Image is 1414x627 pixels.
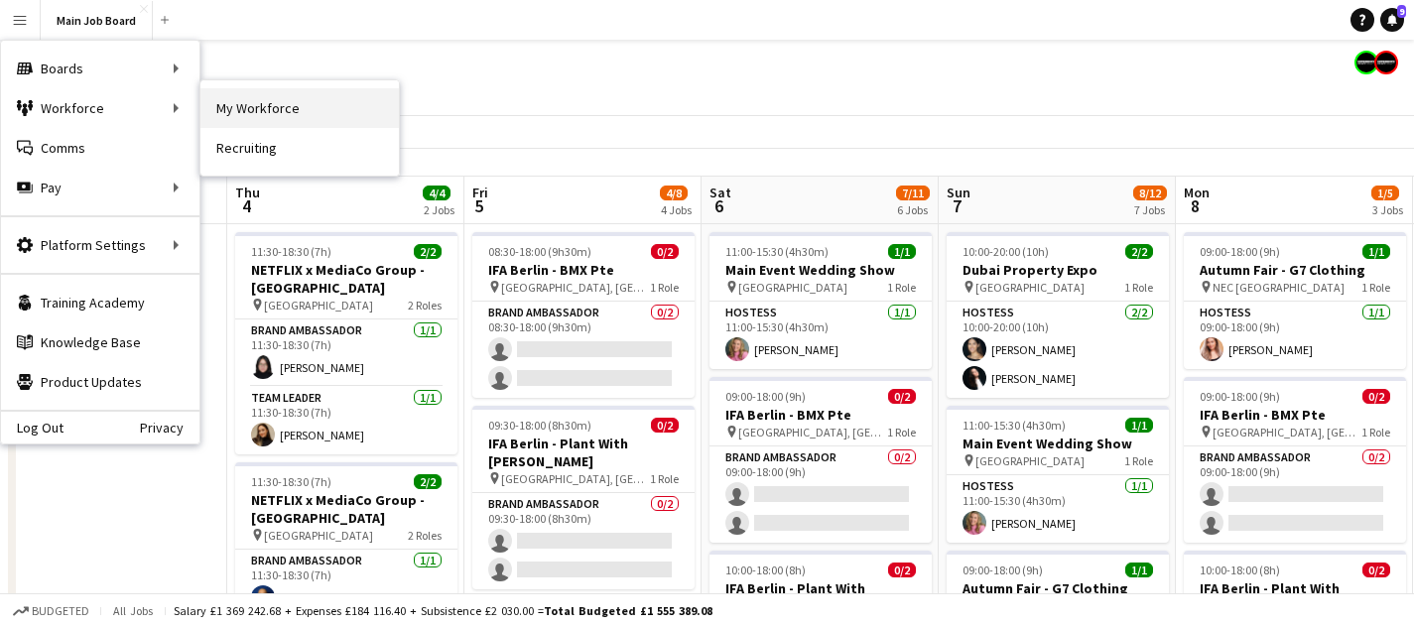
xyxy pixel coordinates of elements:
[709,261,932,279] h3: Main Event Wedding Show
[251,474,331,489] span: 11:30-18:30 (7h)
[235,232,457,454] app-job-card: 11:30-18:30 (7h)2/2NETFLIX x MediaCo Group - [GEOGRAPHIC_DATA] [GEOGRAPHIC_DATA]2 RolesBrand Amba...
[1184,184,1210,201] span: Mon
[651,244,679,259] span: 0/2
[472,184,488,201] span: Fri
[1372,202,1403,217] div: 3 Jobs
[488,244,591,259] span: 08:30-18:00 (9h30m)
[10,600,92,622] button: Budgeted
[1361,425,1390,439] span: 1 Role
[1,420,64,436] a: Log Out
[1184,302,1406,369] app-card-role: Hostess1/109:00-18:00 (9h)[PERSON_NAME]
[1125,563,1153,577] span: 1/1
[1380,8,1404,32] a: 9
[200,88,399,128] a: My Workforce
[1184,261,1406,279] h3: Autumn Fair - G7 Clothing
[725,389,806,404] span: 09:00-18:00 (9h)
[1362,389,1390,404] span: 0/2
[472,493,695,589] app-card-role: Brand Ambassador0/209:30-18:00 (8h30m)
[32,604,89,618] span: Budgeted
[963,563,1043,577] span: 09:00-18:00 (9h)
[1371,186,1399,200] span: 1/5
[1184,579,1406,615] h3: IFA Berlin - Plant With [PERSON_NAME]
[1,362,199,402] a: Product Updates
[472,406,695,589] app-job-card: 09:30-18:00 (8h30m)0/2IFA Berlin - Plant With [PERSON_NAME] [GEOGRAPHIC_DATA], [GEOGRAPHIC_DATA]1...
[109,603,157,618] span: All jobs
[1362,244,1390,259] span: 1/1
[1133,186,1167,200] span: 8/12
[660,186,688,200] span: 4/8
[414,474,442,489] span: 2/2
[1,283,199,322] a: Training Academy
[1,168,199,207] div: Pay
[41,1,153,40] button: Main Job Board
[1397,5,1406,18] span: 9
[472,261,695,279] h3: IFA Berlin - BMX Pte
[251,244,331,259] span: 11:30-18:30 (7h)
[1,225,199,265] div: Platform Settings
[472,232,695,398] app-job-card: 08:30-18:00 (9h30m)0/2IFA Berlin - BMX Pte [GEOGRAPHIC_DATA], [GEOGRAPHIC_DATA]1 RoleBrand Ambass...
[1200,563,1280,577] span: 10:00-18:00 (8h)
[947,261,1169,279] h3: Dubai Property Expo
[544,603,712,618] span: Total Budgeted £1 555 389.08
[1125,418,1153,433] span: 1/1
[1184,377,1406,543] app-job-card: 09:00-18:00 (9h)0/2IFA Berlin - BMX Pte [GEOGRAPHIC_DATA], [GEOGRAPHIC_DATA]1 RoleBrand Ambassado...
[896,186,930,200] span: 7/11
[1184,232,1406,369] app-job-card: 09:00-18:00 (9h)1/1Autumn Fair - G7 Clothing NEC [GEOGRAPHIC_DATA]1 RoleHostess1/109:00-18:00 (9h...
[1184,446,1406,543] app-card-role: Brand Ambassador0/209:00-18:00 (9h)
[975,453,1085,468] span: [GEOGRAPHIC_DATA]
[709,302,932,369] app-card-role: Hostess1/111:00-15:30 (4h30m)[PERSON_NAME]
[650,471,679,486] span: 1 Role
[1184,406,1406,424] h3: IFA Berlin - BMX Pte
[235,184,260,201] span: Thu
[408,528,442,543] span: 2 Roles
[235,261,457,297] h3: NETFLIX x MediaCo Group - [GEOGRAPHIC_DATA]
[709,406,932,424] h3: IFA Berlin - BMX Pte
[1213,280,1345,295] span: NEC [GEOGRAPHIC_DATA]
[1,49,199,88] div: Boards
[424,202,454,217] div: 2 Jobs
[469,194,488,217] span: 5
[650,280,679,295] span: 1 Role
[414,244,442,259] span: 2/2
[1213,425,1361,439] span: [GEOGRAPHIC_DATA], [GEOGRAPHIC_DATA]
[235,491,457,527] h3: NETFLIX x MediaCo Group - [GEOGRAPHIC_DATA]
[232,194,260,217] span: 4
[140,420,199,436] a: Privacy
[725,244,829,259] span: 11:00-15:30 (4h30m)
[1,322,199,362] a: Knowledge Base
[501,471,650,486] span: [GEOGRAPHIC_DATA], [GEOGRAPHIC_DATA]
[975,280,1085,295] span: [GEOGRAPHIC_DATA]
[423,186,450,200] span: 4/4
[738,425,887,439] span: [GEOGRAPHIC_DATA], [GEOGRAPHIC_DATA]
[963,244,1049,259] span: 10:00-20:00 (10h)
[709,579,932,615] h3: IFA Berlin - Plant With [PERSON_NAME]
[1,128,199,168] a: Comms
[1,88,199,128] div: Workforce
[947,302,1169,398] app-card-role: Hostess2/210:00-20:00 (10h)[PERSON_NAME][PERSON_NAME]
[963,418,1066,433] span: 11:00-15:30 (4h30m)
[887,280,916,295] span: 1 Role
[1134,202,1166,217] div: 7 Jobs
[174,603,712,618] div: Salary £1 369 242.68 + Expenses £184 116.40 + Subsistence £2 030.00 =
[888,244,916,259] span: 1/1
[408,298,442,313] span: 2 Roles
[947,232,1169,398] app-job-card: 10:00-20:00 (10h)2/2Dubai Property Expo [GEOGRAPHIC_DATA]1 RoleHostess2/210:00-20:00 (10h)[PERSON...
[947,475,1169,543] app-card-role: Hostess1/111:00-15:30 (4h30m)[PERSON_NAME]
[947,406,1169,543] div: 11:00-15:30 (4h30m)1/1Main Event Wedding Show [GEOGRAPHIC_DATA]1 RoleHostess1/111:00-15:30 (4h30m...
[1200,244,1280,259] span: 09:00-18:00 (9h)
[725,563,806,577] span: 10:00-18:00 (8h)
[488,418,591,433] span: 09:30-18:00 (8h30m)
[1181,194,1210,217] span: 8
[1200,389,1280,404] span: 09:00-18:00 (9h)
[235,319,457,387] app-card-role: Brand Ambassador1/111:30-18:30 (7h)[PERSON_NAME]
[709,232,932,369] app-job-card: 11:00-15:30 (4h30m)1/1Main Event Wedding Show [GEOGRAPHIC_DATA]1 RoleHostess1/111:00-15:30 (4h30m...
[947,435,1169,452] h3: Main Event Wedding Show
[1125,244,1153,259] span: 2/2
